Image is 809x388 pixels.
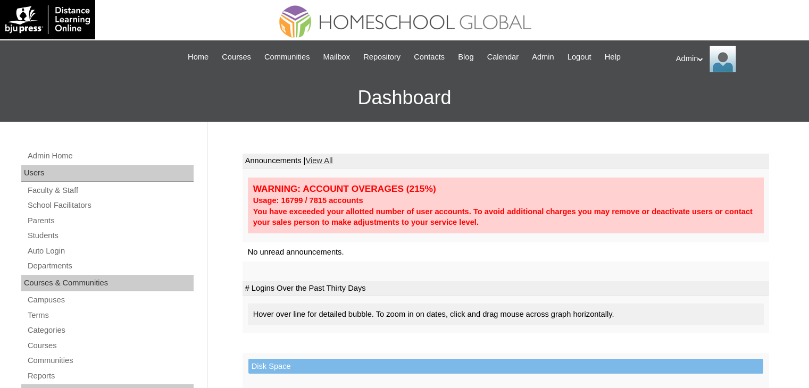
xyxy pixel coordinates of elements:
[527,51,560,63] a: Admin
[27,214,194,227] a: Parents
[363,51,401,63] span: Repository
[27,324,194,337] a: Categories
[264,51,310,63] span: Communities
[27,259,194,273] a: Departments
[487,51,519,63] span: Calendar
[27,199,194,212] a: School Facilitators
[253,206,758,228] div: You have exceeded your allotted number of user accounts. To avoid additional charges you may remo...
[453,51,479,63] a: Blog
[5,74,804,122] h3: Dashboard
[710,46,736,72] img: Admin Homeschool Global
[414,51,445,63] span: Contacts
[562,51,597,63] a: Logout
[216,51,256,63] a: Courses
[222,51,251,63] span: Courses
[408,51,450,63] a: Contacts
[482,51,524,63] a: Calendar
[248,359,763,374] td: Disk Space
[27,354,194,367] a: Communities
[243,281,769,296] td: # Logins Over the Past Thirty Days
[5,5,90,34] img: logo-white.png
[27,244,194,258] a: Auto Login
[318,51,356,63] a: Mailbox
[27,293,194,307] a: Campuses
[188,51,208,63] span: Home
[21,165,194,182] div: Users
[27,339,194,352] a: Courses
[599,51,626,63] a: Help
[27,369,194,383] a: Reports
[568,51,591,63] span: Logout
[458,51,473,63] span: Blog
[305,156,332,165] a: View All
[21,275,194,292] div: Courses & Communities
[243,154,769,168] td: Announcements |
[532,51,554,63] span: Admin
[253,196,363,205] strong: Usage: 16799 / 7815 accounts
[27,184,194,197] a: Faculty & Staff
[27,149,194,163] a: Admin Home
[182,51,214,63] a: Home
[248,303,764,325] div: Hover over line for detailed bubble. To zoom in on dates, click and drag mouse across graph horiz...
[605,51,621,63] span: Help
[259,51,315,63] a: Communities
[676,46,798,72] div: Admin
[323,51,351,63] span: Mailbox
[243,242,769,262] td: No unread announcements.
[253,183,758,195] div: WARNING: ACCOUNT OVERAGES (215%)
[27,229,194,242] a: Students
[358,51,406,63] a: Repository
[27,309,194,322] a: Terms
